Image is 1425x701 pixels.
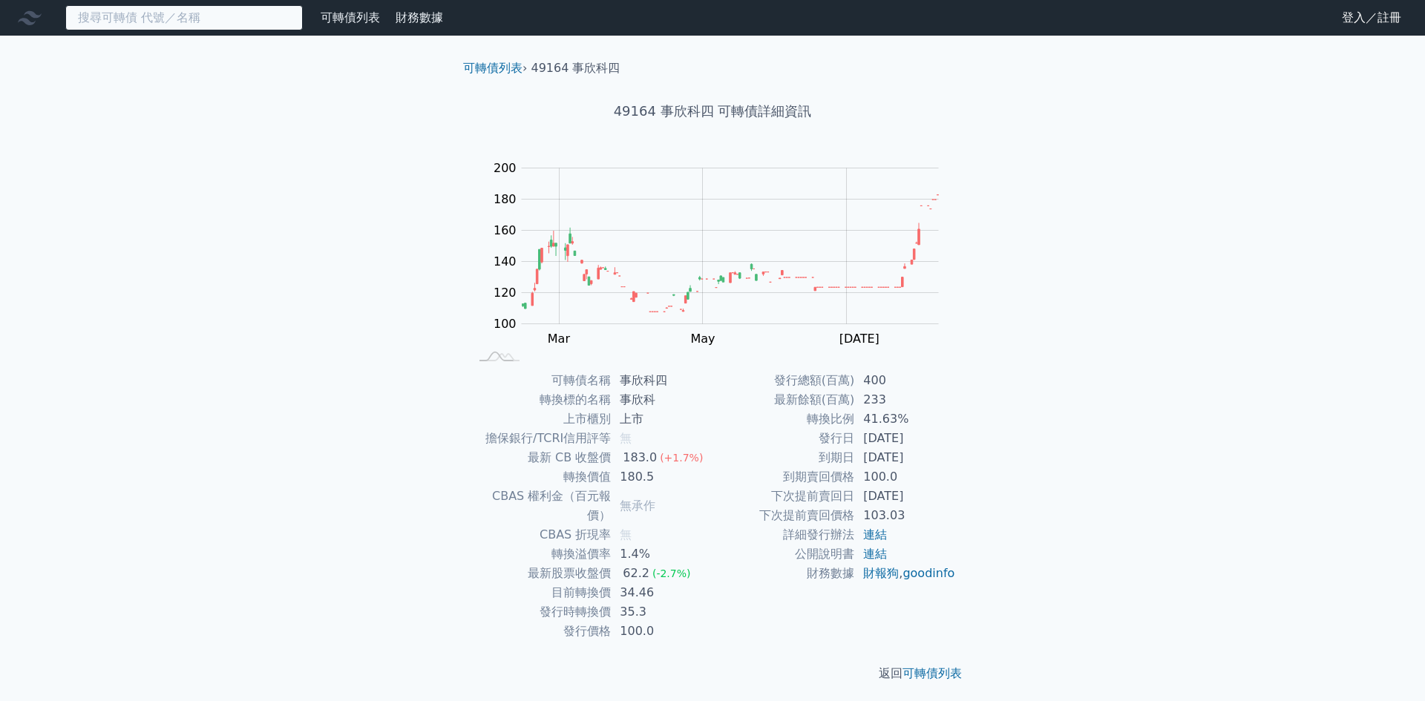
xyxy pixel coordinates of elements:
[854,409,956,429] td: 41.63%
[469,448,611,467] td: 最新 CB 收盤價
[902,566,954,580] a: goodinfo
[620,527,632,542] span: 無
[854,429,956,448] td: [DATE]
[469,409,611,429] td: 上市櫃別
[494,161,517,175] tspan: 200
[321,10,380,24] a: 可轉債列表
[690,332,715,346] tspan: May
[396,10,443,24] a: 財務數據
[839,332,879,346] tspan: [DATE]
[620,431,632,445] span: 無
[531,59,620,77] li: 49164 事欣科四
[494,317,517,331] tspan: 100
[611,409,712,429] td: 上市
[469,525,611,544] td: CBAS 折現率
[1330,6,1413,30] a: 登入／註冊
[863,547,887,561] a: 連結
[548,332,571,346] tspan: Mar
[712,390,854,409] td: 最新餘額(百萬)
[469,467,611,487] td: 轉換價值
[712,429,854,448] td: 發行日
[494,223,517,237] tspan: 160
[712,564,854,583] td: 財務數據
[463,59,527,77] li: ›
[652,567,691,579] span: (-2.7%)
[712,544,854,564] td: 公開說明書
[854,506,956,525] td: 103.03
[712,448,854,467] td: 到期日
[451,101,974,122] h1: 49164 事欣科四 可轉債詳細資訊
[611,622,712,641] td: 100.0
[469,622,611,641] td: 發行價格
[469,429,611,448] td: 擔保銀行/TCRI信用評等
[854,487,956,506] td: [DATE]
[469,371,611,390] td: 可轉債名稱
[854,467,956,487] td: 100.0
[611,583,712,602] td: 34.46
[902,666,962,680] a: 可轉債列表
[863,566,899,580] a: 財報狗
[469,487,611,525] td: CBAS 權利金（百元報價）
[712,467,854,487] td: 到期賣回價格
[712,487,854,506] td: 下次提前賣回日
[611,371,712,390] td: 事欣科四
[620,448,660,467] div: 183.0
[463,61,522,75] a: 可轉債列表
[863,527,887,542] a: 連結
[620,498,655,513] span: 無承作
[65,5,303,30] input: 搜尋可轉債 代號／名稱
[620,564,652,583] div: 62.2
[611,390,712,409] td: 事欣科
[712,409,854,429] td: 轉換比例
[494,192,517,206] tspan: 180
[494,286,517,300] tspan: 120
[494,254,517,269] tspan: 140
[469,583,611,602] td: 目前轉換價
[712,371,854,390] td: 發行總額(百萬)
[854,448,956,467] td: [DATE]
[522,195,938,312] g: Series
[486,161,961,346] g: Chart
[854,390,956,409] td: 233
[611,544,712,564] td: 1.4%
[469,564,611,583] td: 最新股票收盤價
[451,665,974,682] p: 返回
[469,544,611,564] td: 轉換溢價率
[469,602,611,622] td: 發行時轉換價
[854,564,956,583] td: ,
[712,506,854,525] td: 下次提前賣回價格
[660,452,703,464] span: (+1.7%)
[611,602,712,622] td: 35.3
[469,390,611,409] td: 轉換標的名稱
[854,371,956,390] td: 400
[712,525,854,544] td: 詳細發行辦法
[611,467,712,487] td: 180.5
